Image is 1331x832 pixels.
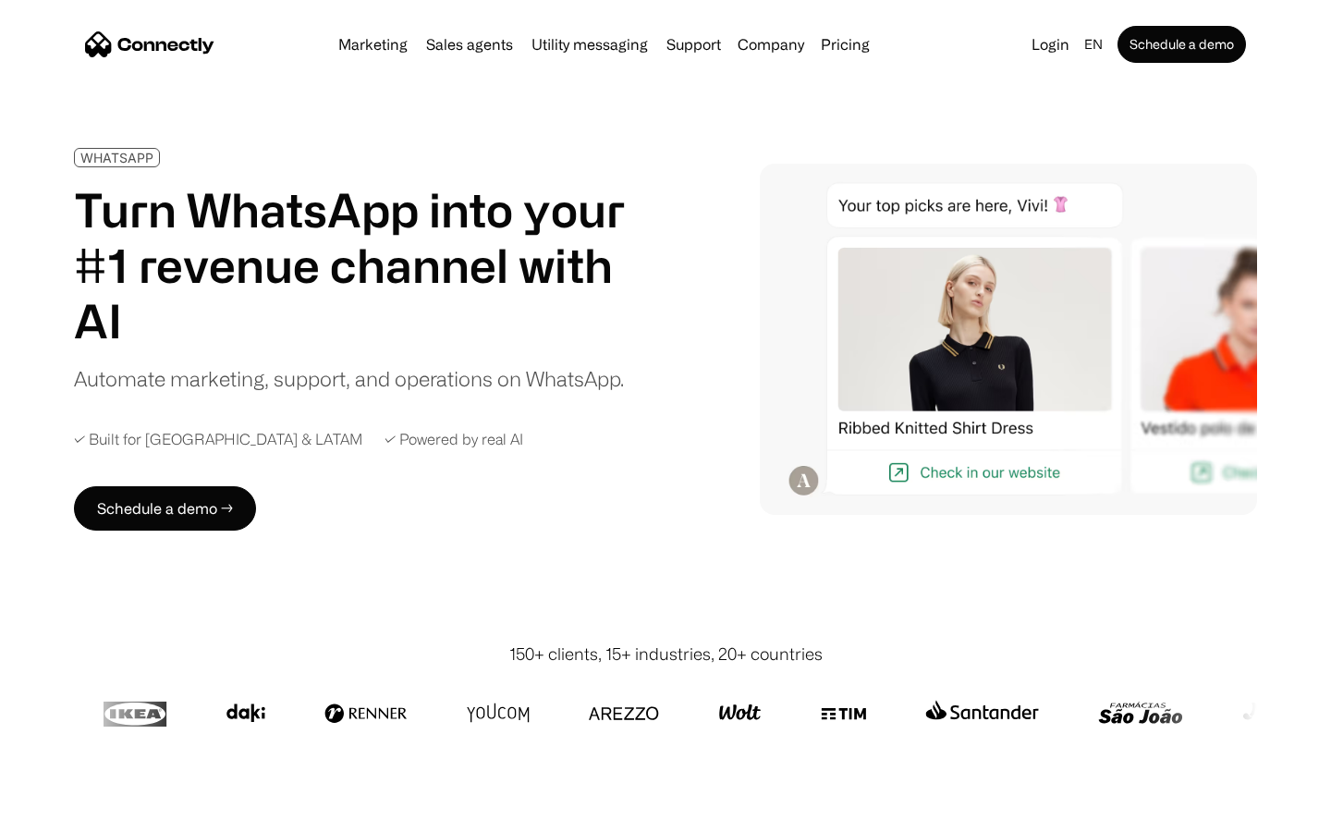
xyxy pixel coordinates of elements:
[74,431,362,448] div: ✓ Built for [GEOGRAPHIC_DATA] & LATAM
[1024,31,1077,57] a: Login
[331,37,415,52] a: Marketing
[385,431,523,448] div: ✓ Powered by real AI
[419,37,520,52] a: Sales agents
[1117,26,1246,63] a: Schedule a demo
[524,37,655,52] a: Utility messaging
[74,363,624,394] div: Automate marketing, support, and operations on WhatsApp.
[37,800,111,826] ul: Language list
[74,486,256,531] a: Schedule a demo →
[813,37,877,52] a: Pricing
[659,37,728,52] a: Support
[509,642,823,667] div: 150+ clients, 15+ industries, 20+ countries
[1084,31,1103,57] div: en
[18,798,111,826] aside: Language selected: English
[80,151,153,165] div: WHATSAPP
[738,31,804,57] div: Company
[74,182,647,349] h1: Turn WhatsApp into your #1 revenue channel with AI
